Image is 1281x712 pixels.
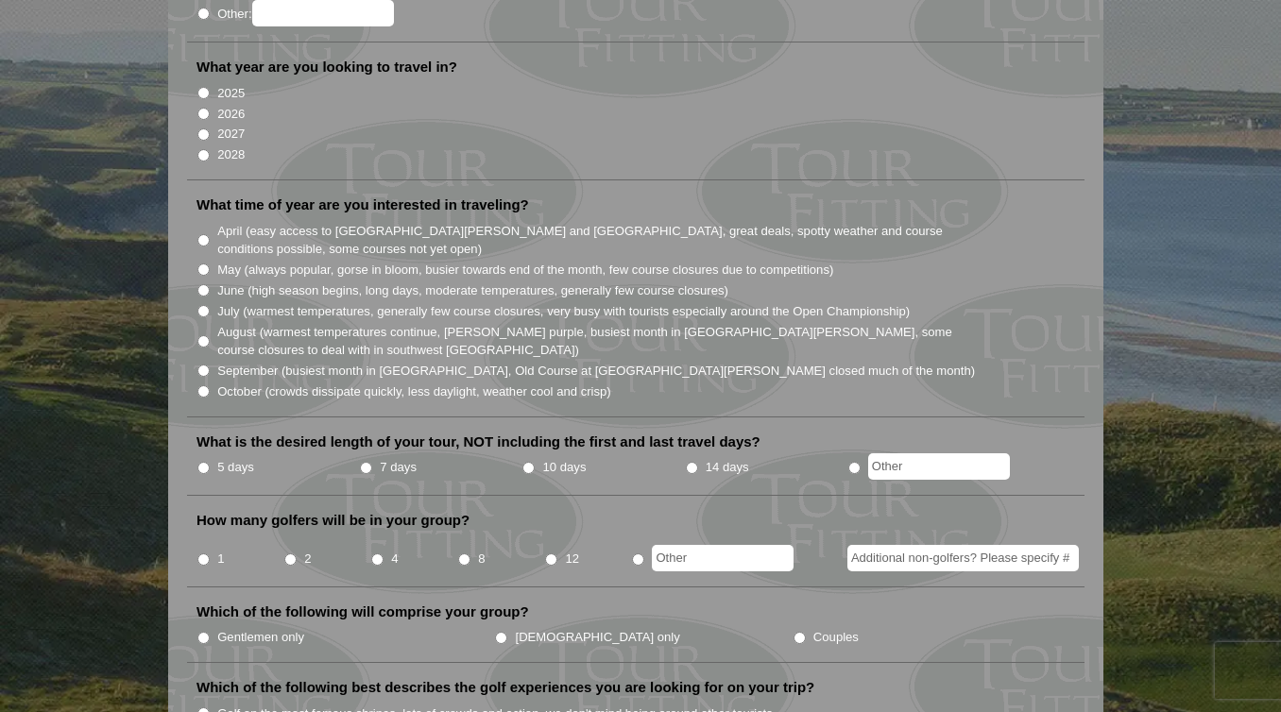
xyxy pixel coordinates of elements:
[217,382,611,401] label: October (crowds dissipate quickly, less daylight, weather cool and crisp)
[217,125,245,144] label: 2027
[196,511,470,530] label: How many golfers will be in your group?
[706,458,749,477] label: 14 days
[217,84,245,103] label: 2025
[217,362,975,381] label: September (busiest month in [GEOGRAPHIC_DATA], Old Course at [GEOGRAPHIC_DATA][PERSON_NAME] close...
[217,550,224,568] label: 1
[217,261,833,280] label: May (always popular, gorse in bloom, busier towards end of the month, few course closures due to ...
[516,628,680,647] label: [DEMOGRAPHIC_DATA] only
[217,458,254,477] label: 5 days
[217,302,910,321] label: July (warmest temperatures, generally few course closures, very busy with tourists especially aro...
[196,432,760,451] label: What is the desired length of your tour, NOT including the first and last travel days?
[543,458,587,477] label: 10 days
[217,222,977,259] label: April (easy access to [GEOGRAPHIC_DATA][PERSON_NAME] and [GEOGRAPHIC_DATA], great deals, spotty w...
[217,281,728,300] label: June (high season begins, long days, moderate temperatures, generally few course closures)
[847,545,1079,571] input: Additional non-golfers? Please specify #
[565,550,579,568] label: 12
[217,145,245,164] label: 2028
[813,628,859,647] label: Couples
[652,545,794,571] input: Other
[196,678,814,697] label: Which of the following best describes the golf experiences you are looking for on your trip?
[391,550,398,568] label: 4
[868,453,1010,480] input: Other
[196,195,529,214] label: What time of year are you interested in traveling?
[217,105,245,124] label: 2026
[380,458,417,477] label: 7 days
[217,628,304,647] label: Gentlemen only
[304,550,311,568] label: 2
[196,58,457,76] label: What year are you looking to travel in?
[478,550,485,568] label: 8
[196,602,529,621] label: Which of the following will comprise your group?
[217,323,977,360] label: August (warmest temperatures continue, [PERSON_NAME] purple, busiest month in [GEOGRAPHIC_DATA][P...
